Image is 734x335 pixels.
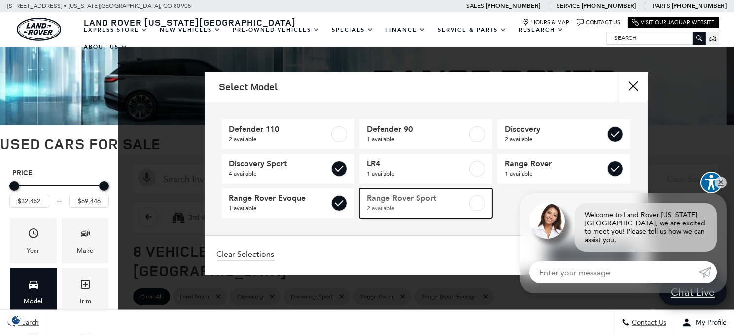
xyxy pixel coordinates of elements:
[12,169,106,178] h5: Price
[513,21,570,38] a: Research
[432,21,513,38] a: Service & Parts
[154,21,227,38] a: New Vehicles
[529,261,699,283] input: Enter your message
[229,193,330,203] span: Range Rover Evoque
[229,134,330,144] span: 2 available
[227,21,326,38] a: Pre-Owned Vehicles
[222,119,355,149] a: Defender 1102 available
[674,310,734,335] button: Open user profile menu
[359,154,492,184] a: LR41 available
[505,124,605,134] span: Discovery
[84,16,296,28] span: Land Rover [US_STATE][GEOGRAPHIC_DATA]
[78,38,134,56] a: About Us
[359,188,492,218] a: Range Rover Sport2 available
[367,159,467,169] span: LR4
[505,134,605,144] span: 2 available
[78,16,302,28] a: Land Rover [US_STATE][GEOGRAPHIC_DATA]
[77,245,93,256] div: Make
[505,159,605,169] span: Range Rover
[78,21,154,38] a: EXPRESS STORE
[699,261,717,283] a: Submit
[575,203,717,252] div: Welcome to Land Rover [US_STATE][GEOGRAPHIC_DATA], we are excited to meet you! Please tell us how...
[78,21,606,56] nav: Main Navigation
[497,119,630,149] a: Discovery2 available
[28,225,39,245] span: Year
[582,2,636,10] a: [PHONE_NUMBER]
[27,245,40,256] div: Year
[62,218,108,263] div: MakeMake
[367,169,467,179] span: 1 available
[9,178,109,208] div: Price
[222,154,355,184] a: Discovery Sport4 available
[17,18,61,41] a: land-rover
[367,124,467,134] span: Defender 90
[79,296,91,307] div: Trim
[79,225,91,245] span: Make
[217,249,275,261] a: Clear Selections
[17,18,61,41] img: Land Rover
[229,159,330,169] span: Discovery Sport
[229,124,330,134] span: Defender 110
[359,119,492,149] a: Defender 901 available
[229,203,330,213] span: 1 available
[62,268,108,314] div: TrimTrim
[607,32,705,44] input: Search
[632,19,715,26] a: Visit Our Jaguar Website
[5,315,28,325] section: Click to Open Cookie Consent Modal
[692,319,727,327] span: My Profile
[219,81,278,92] h2: Select Model
[326,21,380,38] a: Specials
[486,2,540,10] a: [PHONE_NUMBER]
[229,169,330,179] span: 4 available
[505,169,605,179] span: 1 available
[367,203,467,213] span: 2 available
[9,181,19,191] div: Minimum Price
[700,172,722,193] button: Explore your accessibility options
[79,276,91,296] span: Trim
[529,203,565,239] img: Agent profile photo
[497,154,630,184] a: Range Rover1 available
[7,2,191,9] a: [STREET_ADDRESS] • [US_STATE][GEOGRAPHIC_DATA], CO 80905
[629,319,666,327] span: Contact Us
[700,172,722,195] aside: Accessibility Help Desk
[99,181,109,191] div: Maximum Price
[653,2,670,9] span: Parts
[69,195,109,208] input: Maximum
[523,19,569,26] a: Hours & Map
[672,2,727,10] a: [PHONE_NUMBER]
[466,2,484,9] span: Sales
[10,218,57,263] div: YearYear
[619,72,648,102] button: Close
[10,268,57,314] div: ModelModel
[5,315,28,325] img: Opt-Out Icon
[9,195,49,208] input: Minimum
[577,19,620,26] a: Contact Us
[367,134,467,144] span: 1 available
[557,2,580,9] span: Service
[222,188,355,218] a: Range Rover Evoque1 available
[380,21,432,38] a: Finance
[367,193,467,203] span: Range Rover Sport
[24,296,43,307] div: Model
[28,276,39,296] span: Model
